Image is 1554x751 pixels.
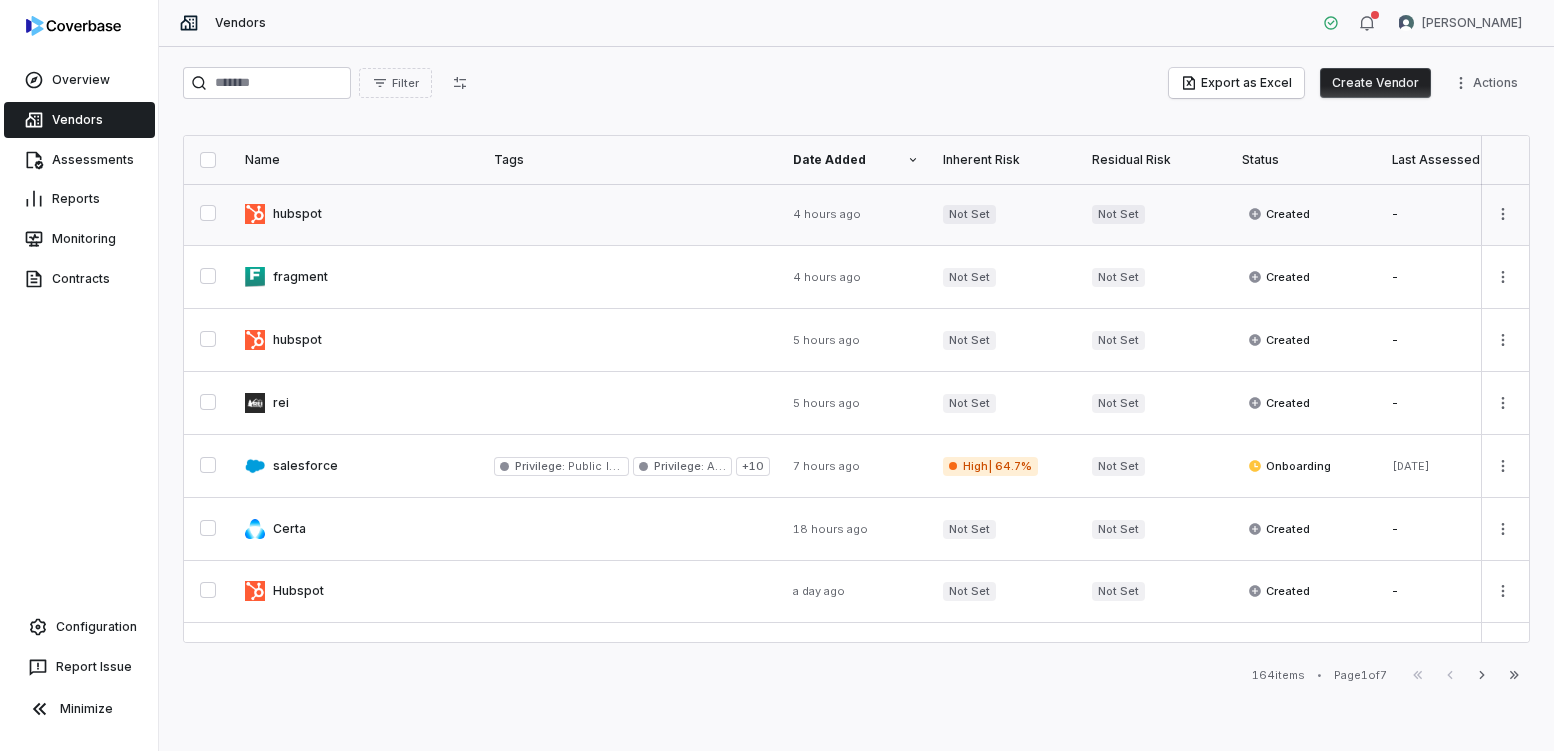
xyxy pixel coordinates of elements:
div: 164 items [1252,668,1305,683]
div: Name [245,152,470,168]
td: - [1380,246,1529,309]
td: - [1380,184,1529,246]
button: More actions [1487,199,1519,229]
td: - [1380,623,1529,686]
span: 4 hours ago [793,207,861,221]
span: Privilege : [654,459,704,473]
button: More actions [1487,262,1519,292]
span: Created [1248,269,1310,285]
td: - [1380,561,1529,623]
span: Not Set [943,331,996,350]
span: Not Set [1092,394,1145,413]
div: Page 1 of 7 [1334,668,1387,683]
span: Not Set [1092,582,1145,601]
button: Minimize [8,689,151,729]
button: Danny Higdon avatar[PERSON_NAME] [1387,8,1534,38]
div: Residual Risk [1092,152,1218,168]
span: AI vendor [704,459,760,473]
span: Not Set [943,205,996,224]
button: More actions [1487,639,1519,669]
span: Onboarding [1248,458,1331,474]
a: Vendors [4,102,155,138]
td: - [1380,372,1529,435]
span: 18 hours ago [793,522,868,536]
span: 7 hours ago [793,459,860,473]
button: More actions [1487,388,1519,418]
a: Contracts [4,261,155,297]
button: More actions [1487,514,1519,544]
div: Status [1242,152,1368,168]
a: Monitoring [4,221,155,257]
span: [DATE] [1392,459,1430,473]
span: + 10 [736,457,770,476]
img: Danny Higdon avatar [1399,15,1414,31]
span: Not Set [943,520,996,539]
button: Export as Excel [1169,68,1304,98]
span: Created [1248,583,1310,599]
button: Filter [359,68,432,98]
span: Public Information [565,459,669,473]
div: Inherent Risk [943,152,1069,168]
span: Vendors [215,15,266,31]
span: Created [1248,521,1310,537]
span: 5 hours ago [793,333,860,347]
span: Privilege : [515,459,565,473]
span: Created [1248,206,1310,222]
button: More actions [1487,325,1519,355]
button: Report Issue [8,649,151,685]
span: Not Set [1092,268,1145,287]
button: Create Vendor [1320,68,1431,98]
span: High | 64.7% [943,457,1038,476]
span: Not Set [943,582,996,601]
td: - [1380,309,1529,372]
button: More actions [1487,451,1519,481]
span: Filter [392,76,419,91]
a: Reports [4,182,155,217]
span: a day ago [793,584,845,598]
span: Created [1248,332,1310,348]
img: logo-D7KZi-bG.svg [26,16,121,36]
div: • [1317,668,1322,682]
div: Last Assessed [1392,152,1517,168]
td: - [1380,498,1529,561]
a: Assessments [4,142,155,178]
a: Overview [4,62,155,98]
span: 4 hours ago [793,270,861,284]
span: Created [1248,395,1310,411]
span: Not Set [1092,205,1145,224]
div: Tags [494,152,770,168]
span: Not Set [943,268,996,287]
button: More actions [1487,576,1519,606]
span: 5 hours ago [793,396,860,410]
div: Date Added [793,152,919,168]
span: Not Set [943,394,996,413]
a: Configuration [8,609,151,645]
span: [PERSON_NAME] [1422,15,1522,31]
button: More actions [1447,68,1530,98]
span: Not Set [1092,457,1145,476]
span: Not Set [1092,520,1145,539]
span: Not Set [1092,331,1145,350]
